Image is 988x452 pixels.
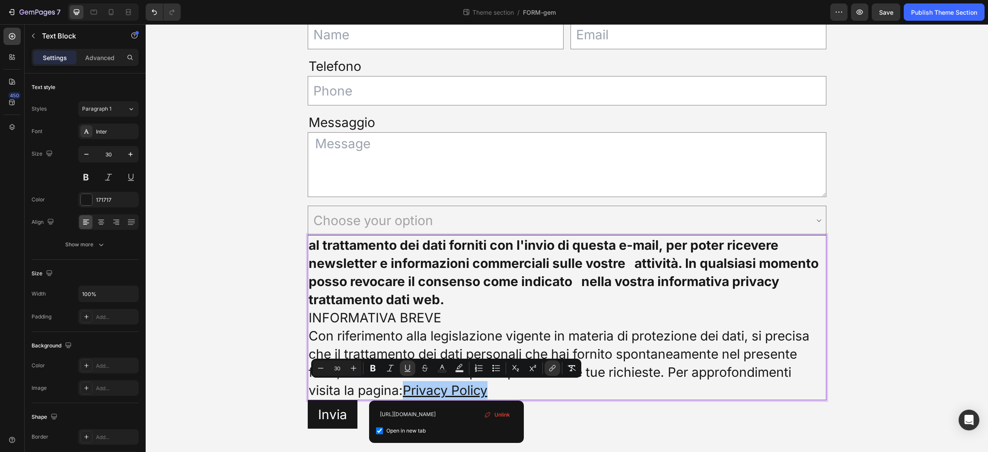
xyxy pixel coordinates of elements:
[494,410,510,420] span: Unlink
[3,3,64,21] button: 7
[32,83,55,91] div: Text style
[523,8,556,17] span: FORM-gem
[311,359,581,378] div: Editor contextual toolbar
[163,213,673,283] strong: al trattamento dei dati forniti con l'invio di questa e-mail, per poter ricevere newsletter e inf...
[163,284,680,302] p: INFORMATIVA BREVE
[146,3,181,21] div: Undo/Redo
[32,290,46,298] div: Width
[32,196,45,204] div: Color
[162,376,212,404] button: Invia
[904,3,985,21] button: Publish Theme Section
[471,8,516,17] span: Theme section
[517,8,519,17] span: /
[32,216,56,228] div: Align
[32,127,42,135] div: Font
[162,211,681,376] div: Rich Text Editor. Editing area: main
[96,385,137,392] div: Add...
[65,240,105,249] div: Show more
[78,101,139,117] button: Paragraph 1
[872,3,900,21] button: Save
[96,433,137,441] div: Add...
[96,313,137,321] div: Add...
[96,362,137,370] div: Add...
[42,31,115,41] p: Text Block
[257,358,342,374] a: Privacy Policy
[32,384,47,392] div: Image
[146,24,988,452] iframe: Design area
[43,53,67,62] p: Settings
[959,410,979,430] div: Open Intercom Messenger
[79,286,138,302] input: Auto
[879,9,893,16] span: Save
[8,92,21,99] div: 450
[163,33,680,51] p: Telefono
[376,407,517,421] input: Paste link here
[96,128,137,136] div: Inter
[32,362,45,369] div: Color
[82,105,112,113] span: Paragraph 1
[911,8,977,17] div: Publish Theme Section
[32,237,139,252] button: Show more
[32,268,54,280] div: Size
[32,411,59,423] div: Shape
[162,52,681,81] input: Phone
[163,89,680,107] p: Messaggio
[163,302,680,375] p: Con riferimento alla legislazione vigente in materia di protezione dei dati, si precisa che il tr...
[57,7,61,17] p: 7
[172,381,201,399] div: Invia
[32,433,48,441] div: Border
[32,313,51,321] div: Padding
[32,340,73,352] div: Background
[32,148,54,160] div: Size
[96,196,137,204] div: 171717
[32,105,47,113] div: Styles
[85,53,115,62] p: Advanced
[386,426,426,436] span: Open in new tab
